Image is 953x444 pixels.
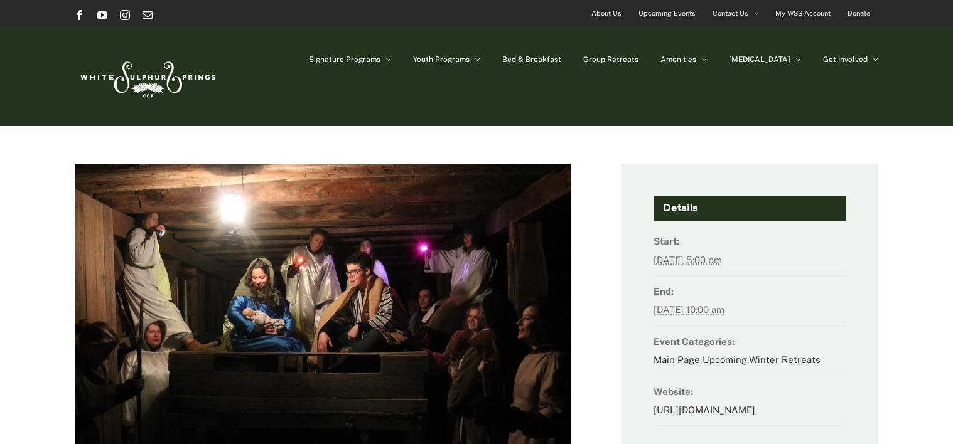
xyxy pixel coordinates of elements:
a: Email [143,10,153,20]
img: White Sulphur Springs Logo [75,48,219,107]
span: Group Retreats [583,56,638,63]
dt: Event Categories: [654,332,846,351]
a: Get Involved [823,28,878,91]
span: [MEDICAL_DATA] [729,56,790,63]
a: Group Retreats [583,28,638,91]
span: Signature Programs [309,56,380,63]
a: Winter Retreats [749,354,821,365]
span: My WSS Account [775,4,831,23]
abbr: 2025-12-26 [654,304,724,315]
span: Amenities [660,56,696,63]
a: [MEDICAL_DATA] [729,28,801,91]
a: [URL][DOMAIN_NAME] [654,404,755,415]
a: Bed & Breakfast [502,28,561,91]
h4: Details [654,196,846,221]
a: YouTube [97,10,107,20]
dt: Start: [654,232,846,250]
dd: , , [654,351,846,376]
span: Contact Us [713,4,748,23]
span: Bed & Breakfast [502,56,561,63]
a: Facebook [75,10,85,20]
a: Signature Programs [309,28,391,91]
span: Upcoming Events [638,4,696,23]
a: Instagram [120,10,130,20]
a: Amenities [660,28,707,91]
span: Youth Programs [413,56,470,63]
dt: Website: [654,383,846,401]
dt: End: [654,282,846,300]
a: Youth Programs [413,28,480,91]
span: Donate [848,4,870,23]
nav: Main Menu [309,28,878,91]
abbr: 2025-12-21 [654,255,722,265]
a: Main Page [654,354,700,365]
a: Upcoming [703,354,747,365]
span: About Us [591,4,622,23]
span: Get Involved [823,56,868,63]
